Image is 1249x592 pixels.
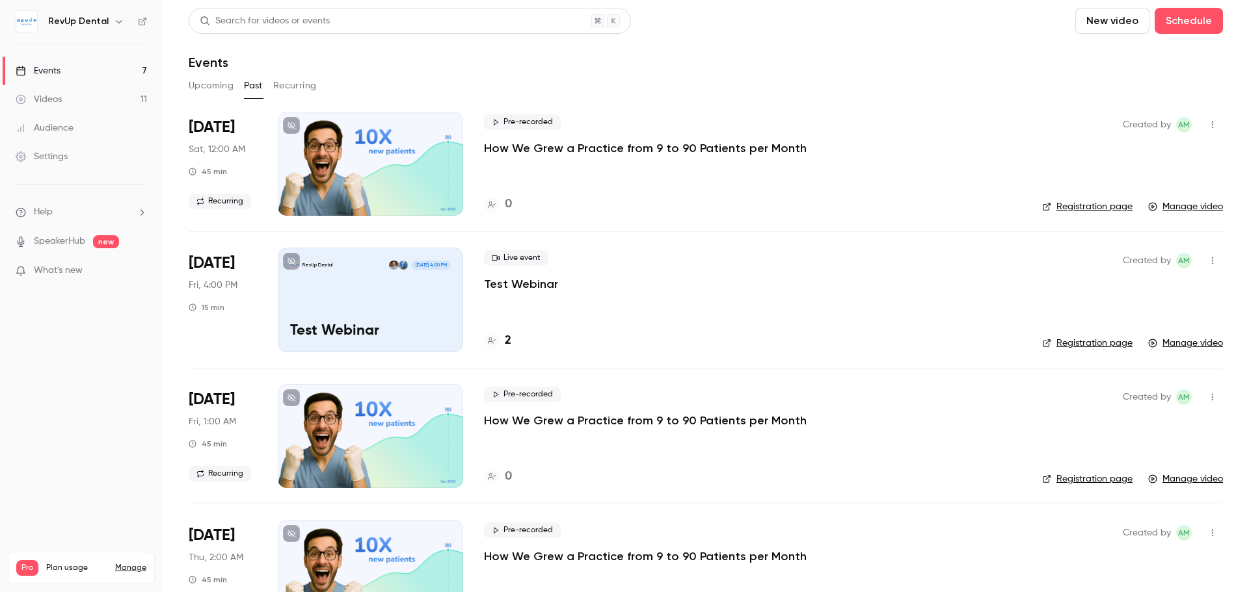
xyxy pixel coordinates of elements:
h4: 0 [505,468,512,485]
button: Schedule [1155,8,1223,34]
span: Pro [16,560,38,576]
button: New video [1075,8,1149,34]
a: 0 [484,196,512,213]
a: Manage video [1148,472,1223,485]
span: Pre-recorded [484,522,561,538]
span: Adrian Mihai [1176,525,1192,541]
a: How We Grew a Practice from 9 to 90 Patients per Month [484,548,807,564]
span: [DATE] [189,389,235,410]
span: Pre-recorded [484,387,561,402]
p: RevUp Dental [302,262,332,268]
a: Registration page [1042,472,1133,485]
div: Aug 15 Fri, 5:00 PM (America/Toronto) [189,112,257,216]
a: Manage video [1148,337,1223,350]
span: AM [1178,117,1190,133]
div: 45 min [189,574,227,585]
a: How We Grew a Practice from 9 to 90 Patients per Month [484,140,807,156]
div: Videos [16,93,62,106]
a: Test WebinarRevUp DentalAdrian ClocusneanuNick Fotache[DATE] 4:00 PMTest Webinar [278,248,463,352]
a: Manage [115,563,146,573]
span: [DATE] 4:00 PM [411,261,450,270]
span: [DATE] [189,253,235,274]
a: Registration page [1042,337,1133,350]
div: 15 min [189,302,224,313]
span: Fri, 1:00 AM [189,415,236,428]
span: new [93,235,119,248]
span: [DATE] [189,117,235,138]
img: Nick Fotache [389,261,398,270]
span: Recurring [189,466,251,482]
button: Recurring [273,75,317,96]
div: Aug 15 Fri, 4:00 PM (Europe/Bucharest) [189,248,257,352]
img: Adrian Clocusneanu [399,261,408,270]
span: Created by [1123,525,1171,541]
span: Pre-recorded [484,114,561,130]
button: Upcoming [189,75,234,96]
span: [DATE] [189,525,235,546]
span: Adrian Mihai [1176,253,1192,268]
span: Help [34,205,53,219]
span: Thu, 2:00 AM [189,551,243,564]
img: RevUp Dental [16,11,37,32]
a: How We Grew a Practice from 9 to 90 Patients per Month [484,413,807,428]
div: Search for videos or events [200,14,330,28]
a: SpeakerHub [34,235,85,248]
div: Events [16,64,60,77]
span: What's new [34,264,83,277]
div: 45 min [189,439,227,449]
span: Fri, 4:00 PM [189,279,237,292]
div: 45 min [189,166,227,177]
p: Test Webinar [290,323,451,340]
span: Sat, 12:00 AM [189,143,245,156]
span: Created by [1123,253,1171,268]
span: Created by [1123,117,1171,133]
a: 2 [484,332,511,350]
span: AM [1178,389,1190,405]
a: 0 [484,468,512,485]
a: Manage video [1148,200,1223,213]
h6: RevUp Dental [48,15,109,28]
div: Audience [16,122,74,135]
h1: Events [189,55,228,70]
span: Adrian Mihai [1176,117,1192,133]
span: AM [1178,253,1190,268]
span: Recurring [189,194,251,209]
div: Aug 14 Thu, 6:00 PM (America/Toronto) [189,384,257,488]
a: Registration page [1042,200,1133,213]
button: Past [244,75,263,96]
span: Created by [1123,389,1171,405]
span: Plan usage [46,563,107,573]
span: AM [1178,525,1190,541]
h4: 2 [505,332,511,350]
li: help-dropdown-opener [16,205,147,219]
span: Live event [484,250,548,266]
a: Test Webinar [484,276,558,292]
h4: 0 [505,196,512,213]
div: Settings [16,150,68,163]
span: Adrian Mihai [1176,389,1192,405]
